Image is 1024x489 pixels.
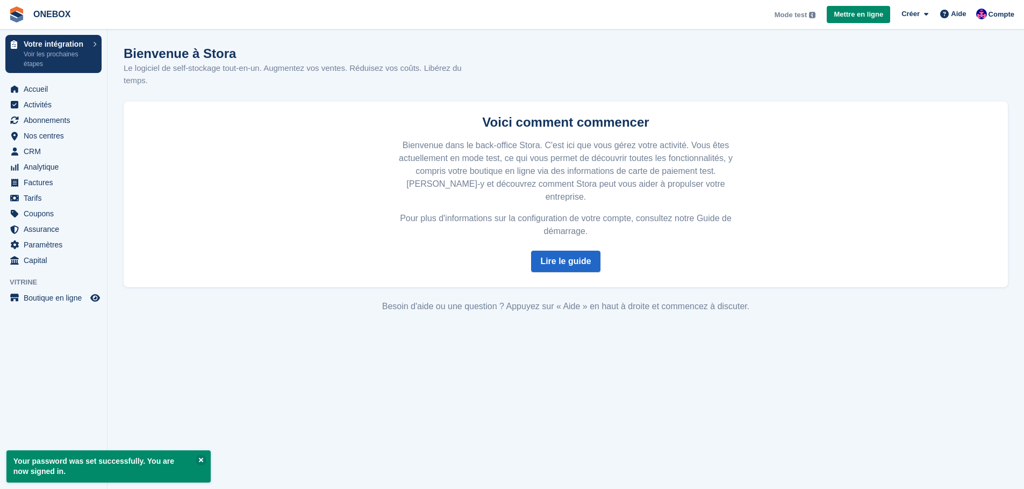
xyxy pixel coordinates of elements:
span: Boutique en ligne [24,290,88,305]
span: Coupons [24,206,88,221]
span: Nos centres [24,128,88,143]
span: Créer [901,9,920,19]
span: Mettre en ligne [834,9,883,20]
span: Capital [24,253,88,268]
a: menu [5,97,102,112]
span: Assurance [24,222,88,237]
p: Bienvenue dans le back-office Stora. C'est ici que vous gérez votre activité. Vous êtes actuellem... [396,139,736,203]
p: Voir les prochaines étapes [24,49,88,69]
a: Mettre en ligne [827,6,890,24]
div: Besoin d'aide ou une question ? Appuyez sur « Aide » en haut à droite et commencez à discuter. [124,300,1008,313]
span: Analytique [24,159,88,174]
a: menu [5,113,102,128]
span: Compte [989,9,1014,20]
a: menu [5,144,102,159]
a: ONEBOX [29,5,75,23]
a: menu [5,253,102,268]
span: Vitrine [10,277,107,288]
a: menu [5,206,102,221]
a: menu [5,290,102,305]
span: Tarifs [24,191,88,206]
p: Le logiciel de self-stockage tout-en-un. Augmentez vos ventes. Réduisez vos coûts. Libérez du temps. [124,62,468,86]
a: menu [5,128,102,143]
span: Mode test [775,10,807,20]
strong: Voici comment commencer [482,115,649,129]
span: Paramètres [24,237,88,252]
a: Votre intégration Voir les prochaines étapes [5,35,102,73]
a: menu [5,222,102,237]
a: menu [5,175,102,190]
span: Aide [951,9,966,19]
img: icon-info-grey-7440780725fd019a000dd9b08b2336e03edf1995a4989e88bcd33f0948082b44.svg [809,12,815,18]
a: menu [5,82,102,97]
p: Pour plus d'informations sur la configuration de votre compte, consultez notre Guide de démarrage. [396,212,736,238]
span: Factures [24,175,88,190]
span: CRM [24,144,88,159]
span: Abonnements [24,113,88,128]
a: menu [5,237,102,252]
p: Votre intégration [24,40,88,48]
img: stora-icon-8386f47178a22dfd0bd8f6a31ec36ba5ce8667c1dd55bd0f319d3a0aa187defe.svg [9,6,25,23]
img: Florent Castellanos [976,9,987,19]
a: Boutique d'aperçu [89,291,102,304]
a: Lire le guide [531,251,600,272]
span: Activités [24,97,88,112]
a: menu [5,191,102,206]
a: menu [5,159,102,174]
span: Accueil [24,82,88,97]
p: Your password was set successfully. You are now signed in. [6,450,211,483]
h1: Bienvenue à Stora [124,46,468,61]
